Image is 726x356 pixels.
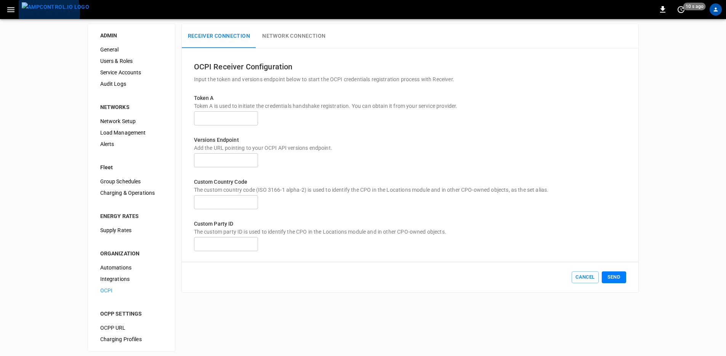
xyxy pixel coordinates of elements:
[94,273,169,285] div: Integrations
[100,103,163,111] div: NETWORKS
[602,271,626,283] button: Send
[94,67,169,78] div: Service Accounts
[194,186,626,194] p: The custom country code (ISO 3166-1 alpha-2) is used to identify the CPO in the Locations module ...
[94,187,169,199] div: Charging & Operations
[100,69,163,77] span: Service Accounts
[572,271,598,283] button: Cancel
[94,285,169,296] div: OCPI
[683,3,706,10] span: 10 s ago
[94,127,169,138] div: Load Management
[100,250,163,257] div: ORGANIZATION
[194,144,626,152] p: Add the URL pointing to your OCPI API versions endpoint.
[94,334,169,345] div: Charging Profiles
[100,32,163,39] div: ADMIN
[94,115,169,127] div: Network Setup
[22,2,89,12] img: ampcontrol.io logo
[194,94,626,102] p: Token A
[94,78,169,90] div: Audit Logs
[100,212,163,220] div: ENERGY RATES
[256,24,332,48] button: Network Connection
[194,102,626,110] p: Token A is used to initiate the credentials handshake registration. You can obtain it from your s...
[100,226,163,234] span: Supply Rates
[100,275,163,283] span: Integrations
[710,3,722,16] div: profile-icon
[100,57,163,65] span: Users & Roles
[100,46,163,54] span: General
[194,178,626,186] p: Custom Country Code
[100,264,163,272] span: Automations
[194,228,626,236] p: The custom party ID is used to identify the CPO in the Locations module and in other CPO-owned ob...
[194,61,626,73] h6: OCPI Receiver Configuration
[100,189,163,197] span: Charging & Operations
[194,220,626,228] p: Custom Party ID
[100,80,163,88] span: Audit Logs
[100,117,163,125] span: Network Setup
[100,324,163,332] span: OCPP URL
[94,55,169,67] div: Users & Roles
[94,138,169,150] div: Alerts
[94,44,169,55] div: General
[182,24,256,48] button: Receiver Connection
[675,3,687,16] button: set refresh interval
[100,129,163,137] span: Load Management
[100,335,163,343] span: Charging Profiles
[94,176,169,187] div: Group Schedules
[94,262,169,273] div: Automations
[94,225,169,236] div: Supply Rates
[100,287,163,295] span: OCPI
[100,310,163,318] div: OCPP SETTINGS
[194,136,626,144] p: Versions Endpoint
[94,322,169,334] div: OCPP URL
[100,164,163,171] div: Fleet
[194,75,626,83] p: Input the token and versions endpoint below to start the OCPI credentials registration process wi...
[100,140,163,148] span: Alerts
[100,178,163,186] span: Group Schedules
